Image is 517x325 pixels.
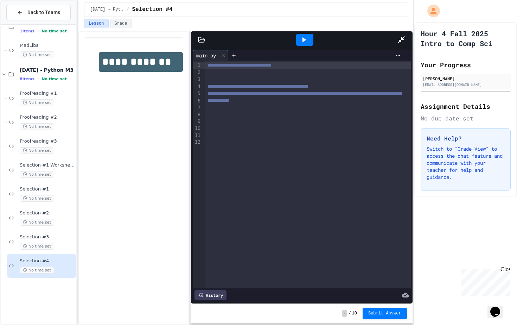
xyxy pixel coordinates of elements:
[193,52,219,59] div: main.py
[421,101,511,111] h2: Assignment Details
[20,195,54,202] span: No time set
[84,19,108,28] button: Lesson
[20,162,75,168] span: Selection #1 Worksheet Verify
[42,29,67,33] span: No time set
[421,114,511,123] div: No due date set
[368,311,401,316] span: Submit Answer
[20,267,54,274] span: No time set
[427,134,505,143] h3: Need Help?
[193,69,202,76] div: 2
[20,29,34,33] span: 1 items
[20,186,75,192] span: Selection #1
[20,243,54,250] span: No time set
[20,138,75,144] span: Proofreading #3
[342,310,347,317] span: -
[193,118,202,125] div: 9
[20,90,75,96] span: Proofreading #1
[420,3,442,19] div: My Account
[193,139,202,146] div: 12
[193,98,202,105] div: 6
[193,132,202,139] div: 11
[20,77,34,81] span: 8 items
[20,114,75,120] span: Proofreading #2
[6,5,71,20] button: Back to Teams
[20,210,75,216] span: Selection #2
[27,9,60,16] span: Back to Teams
[487,297,510,318] iframe: chat widget
[20,43,75,49] span: MadLibs
[427,145,505,181] p: Switch to "Grade View" to access the chat feature and communicate with your teacher for help and ...
[193,83,202,90] div: 4
[193,111,202,118] div: 8
[37,76,39,82] span: •
[363,308,407,319] button: Submit Answer
[20,51,54,58] span: No time set
[20,123,54,130] span: No time set
[193,50,228,61] div: main.py
[3,3,49,45] div: Chat with us now!Close
[127,7,129,12] span: /
[42,77,67,81] span: No time set
[90,7,124,12] span: Sept 24 - Python M3
[423,75,509,82] div: [PERSON_NAME]
[193,62,202,69] div: 1
[349,311,351,316] span: /
[194,290,226,300] div: History
[20,171,54,178] span: No time set
[193,104,202,111] div: 7
[132,5,173,14] span: Selection #4
[193,76,202,83] div: 3
[193,125,202,132] div: 10
[110,19,132,28] button: Grade
[421,60,511,70] h2: Your Progress
[20,67,75,73] span: [DATE] - Python M3
[459,266,510,296] iframe: chat widget
[193,90,202,97] div: 5
[37,28,39,34] span: •
[20,99,54,106] span: No time set
[20,234,75,240] span: Selection #3
[421,29,511,48] h1: Hour 4 Fall 2025 Intro to Comp Sci
[20,219,54,226] span: No time set
[20,147,54,154] span: No time set
[423,82,509,87] div: [EMAIL_ADDRESS][DOMAIN_NAME]
[20,258,75,264] span: Selection #4
[352,311,357,316] span: 10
